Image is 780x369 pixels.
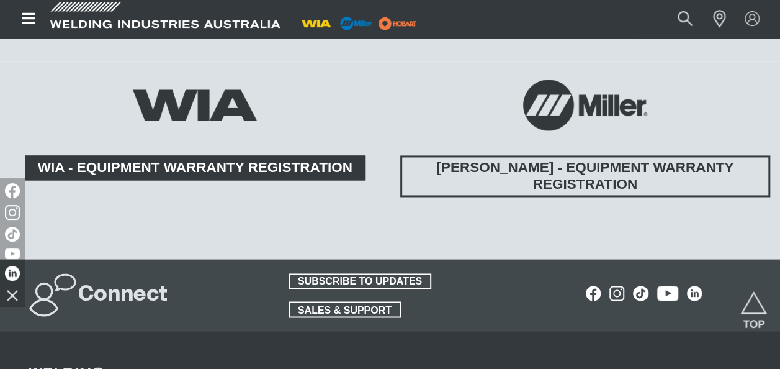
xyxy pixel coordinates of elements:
[400,155,771,197] a: MILLER - EQUIPMENT WARRANTY REGISTRATION
[375,19,420,28] a: miller
[5,227,20,242] img: TikTok
[648,5,706,33] input: Product name or item number...
[740,291,768,319] button: Scroll to top
[5,183,20,198] img: Facebook
[664,5,706,33] button: Search products
[289,273,431,289] a: SUBSCRIBE TO UPDATES
[290,273,430,289] span: SUBSCRIBE TO UPDATES
[402,155,769,197] span: [PERSON_NAME] - EQUIPMENT WARRANTY REGISTRATION
[289,301,401,317] a: SALES & SUPPORT
[5,248,20,259] img: YouTube
[375,14,420,33] img: miller
[78,281,168,309] h2: Connect
[2,285,23,306] img: hide socials
[5,266,20,281] img: LinkedIn
[25,155,365,180] a: WIA - EQUIPMENT WARRANTY REGISTRATION
[290,301,400,317] span: SALES & SUPPORT
[27,155,364,180] span: WIA - EQUIPMENT WARRANTY REGISTRATION
[5,205,20,220] img: Instagram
